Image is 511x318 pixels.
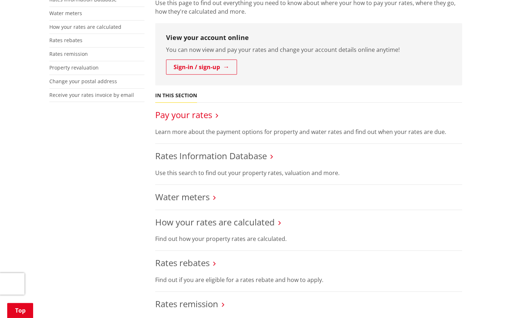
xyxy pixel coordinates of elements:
[49,91,134,98] a: Receive your rates invoice by email
[49,10,82,17] a: Water meters
[49,23,121,30] a: How your rates are calculated
[49,37,82,44] a: Rates rebates
[49,64,99,71] a: Property revaluation
[155,234,462,243] p: Find out how your property rates are calculated.
[155,127,462,136] p: Learn more about the payment options for property and water rates and find out when your rates ar...
[155,191,210,203] a: Water meters
[166,59,237,75] a: Sign-in / sign-up
[155,150,267,162] a: Rates Information Database
[166,45,451,54] p: You can now view and pay your rates and change your account details online anytime!
[49,78,117,85] a: Change your postal address
[478,288,504,314] iframe: Messenger Launcher
[155,169,462,177] p: Use this search to find out your property rates, valuation and more.
[155,93,197,99] h5: In this section
[7,303,33,318] a: Top
[155,298,218,310] a: Rates remission
[155,257,210,269] a: Rates rebates
[155,109,212,121] a: Pay your rates
[166,34,451,42] h3: View your account online
[49,50,88,57] a: Rates remission
[155,216,275,228] a: How your rates are calculated
[155,276,462,284] p: Find out if you are eligible for a rates rebate and how to apply.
